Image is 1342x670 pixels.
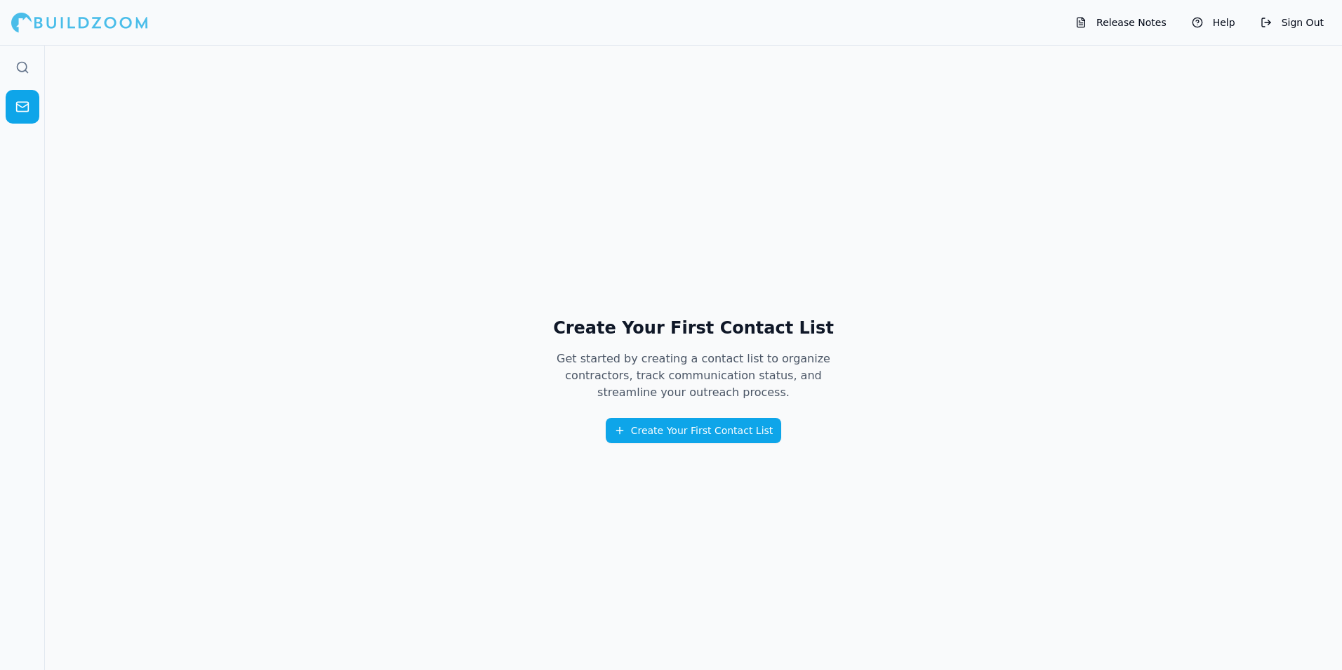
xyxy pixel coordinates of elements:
button: Release Notes [1068,11,1174,34]
button: Create Your First Contact List [606,418,782,443]
p: Get started by creating a contact list to organize contractors, track communication status, and s... [536,350,851,401]
h1: Create Your First Contact List [536,317,851,339]
button: Sign Out [1254,11,1331,34]
button: Help [1185,11,1242,34]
